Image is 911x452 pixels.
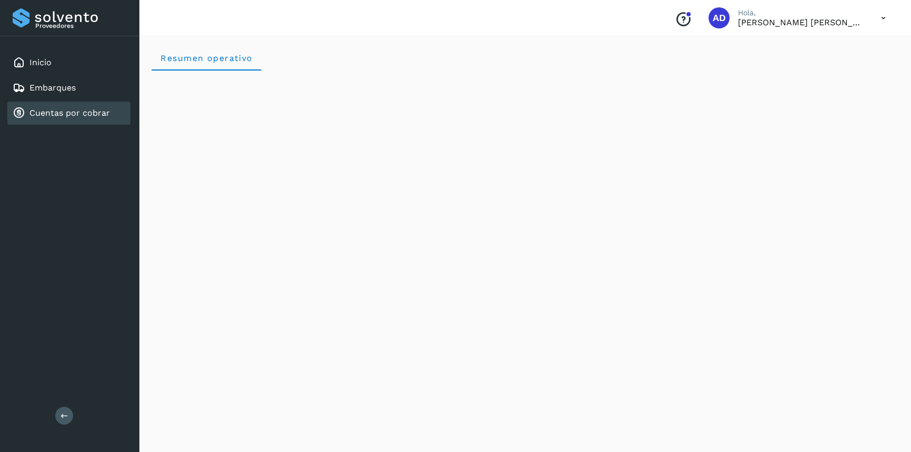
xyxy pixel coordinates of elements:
[738,8,864,17] p: Hola,
[29,108,110,118] a: Cuentas por cobrar
[7,76,130,99] div: Embarques
[7,51,130,74] div: Inicio
[738,17,864,27] p: ALMA DELIA CASTAÑEDA MERCADO
[29,83,76,93] a: Embarques
[160,53,253,63] span: Resumen operativo
[29,57,52,67] a: Inicio
[35,22,126,29] p: Proveedores
[7,102,130,125] div: Cuentas por cobrar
